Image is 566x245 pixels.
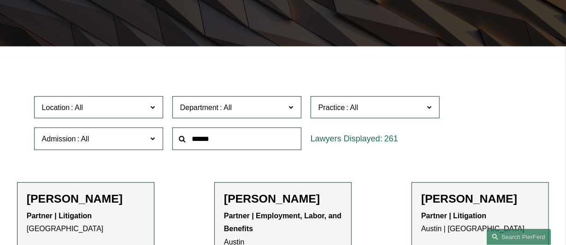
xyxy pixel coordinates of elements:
[27,210,145,236] p: [GEOGRAPHIC_DATA]
[384,134,398,143] span: 261
[42,135,76,143] span: Admission
[27,192,145,206] h2: [PERSON_NAME]
[421,212,486,220] strong: Partner | Litigation
[421,210,539,236] p: Austin | [GEOGRAPHIC_DATA]
[27,212,92,220] strong: Partner | Litigation
[421,192,539,206] h2: [PERSON_NAME]
[224,192,342,206] h2: [PERSON_NAME]
[42,104,70,111] span: Location
[224,212,344,233] strong: Partner | Employment, Labor, and Benefits
[180,104,219,111] span: Department
[487,229,551,245] a: Search this site
[318,104,345,111] span: Practice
